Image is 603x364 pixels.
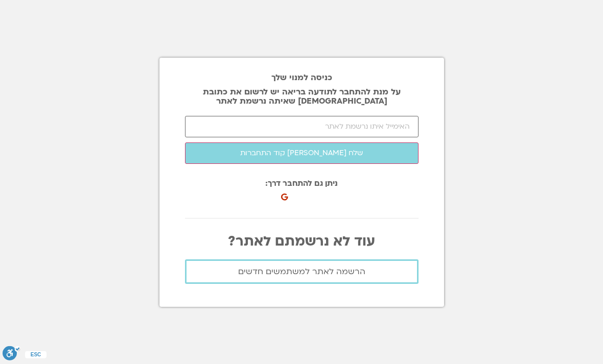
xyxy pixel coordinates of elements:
[185,234,419,249] p: עוד לא נרשמתם לאתר?
[238,267,365,276] span: הרשמה לאתר למשתמשים חדשים
[185,73,419,82] h2: כניסה למנוי שלך
[185,259,419,284] a: הרשמה לאתר למשתמשים חדשים
[185,87,419,106] p: על מנת להתחבר לתודעה בריאה יש לרשום את כתובת [DEMOGRAPHIC_DATA] שאיתה נרשמת לאתר
[185,142,419,164] button: שלח [PERSON_NAME] קוד התחברות
[185,116,419,137] input: האימייל איתו נרשמת לאתר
